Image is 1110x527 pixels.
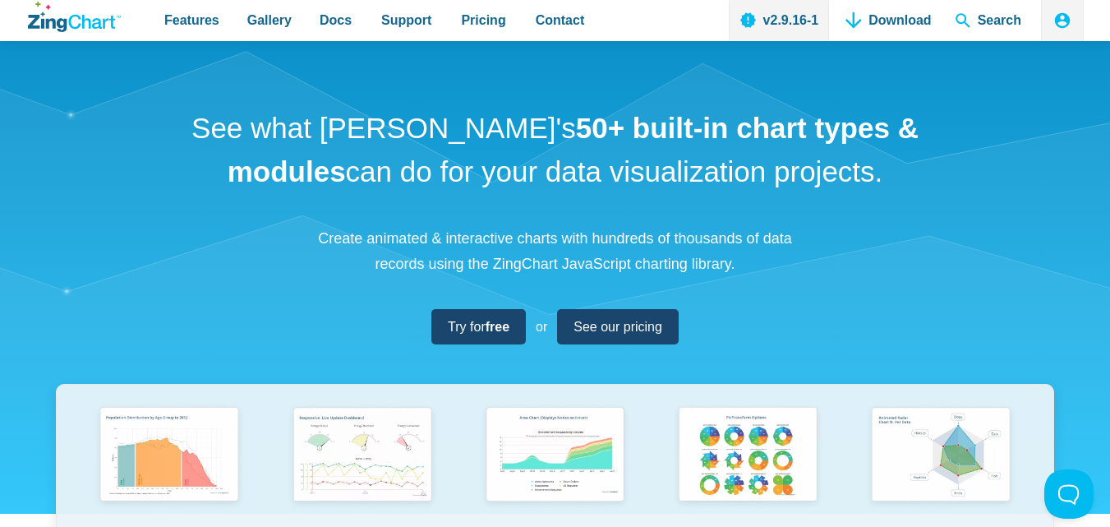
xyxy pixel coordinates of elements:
[28,2,121,32] a: ZingChart Logo. Click to return to the homepage
[247,9,292,31] span: Gallery
[186,107,925,193] h1: See what [PERSON_NAME]'s can do for your data visualization projects.
[320,9,352,31] span: Docs
[478,401,633,511] img: Area Chart (Displays Nodes on Hover)
[73,401,266,527] a: Population Distribution by Age Group in 2052
[864,401,1018,511] img: Animated Radar Chart ft. Pet Data
[431,309,526,344] a: Try forfree
[92,401,246,511] img: Population Distribution by Age Group in 2052
[461,9,505,31] span: Pricing
[228,112,919,187] strong: 50+ built-in chart types & modules
[536,316,547,338] span: or
[652,401,845,527] a: Pie Transform Options
[309,226,802,276] p: Create animated & interactive charts with hundreds of thousands of data records using the ZingCha...
[458,401,652,527] a: Area Chart (Displays Nodes on Hover)
[285,401,440,511] img: Responsive Live Update Dashboard
[845,401,1038,527] a: Animated Radar Chart ft. Pet Data
[573,316,662,338] span: See our pricing
[486,320,509,334] strong: free
[1044,469,1094,519] iframe: Toggle Customer Support
[164,9,219,31] span: Features
[670,401,825,511] img: Pie Transform Options
[536,9,585,31] span: Contact
[448,316,509,338] span: Try for
[557,309,679,344] a: See our pricing
[265,401,458,527] a: Responsive Live Update Dashboard
[381,9,431,31] span: Support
